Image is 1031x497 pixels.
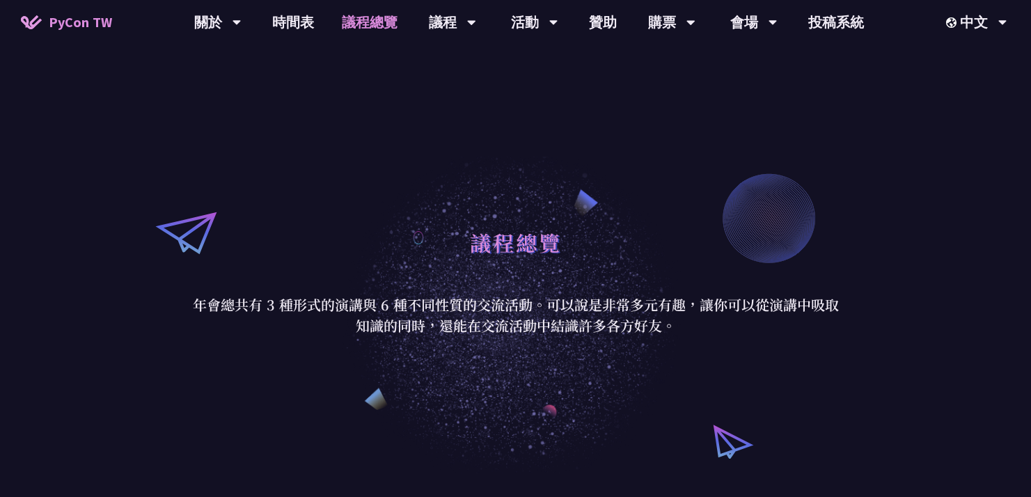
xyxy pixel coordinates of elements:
a: PyCon TW [7,5,126,40]
img: Home icon of PyCon TW 2025 [21,15,42,29]
img: Locale Icon [946,17,960,28]
span: PyCon TW [49,12,112,33]
h1: 議程總覽 [470,221,562,263]
p: 年會總共有 3 種形式的演講與 6 種不同性質的交流活動。可以說是非常多元有趣，讓你可以從演講中吸取知識的同時，還能在交流活動中結識許多各方好友。 [192,294,840,336]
